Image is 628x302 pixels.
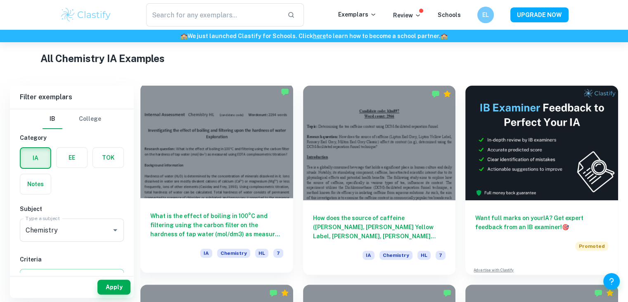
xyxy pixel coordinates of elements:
[20,174,51,194] button: Notes
[603,273,620,290] button: Help and Feedback
[79,109,101,129] button: College
[281,289,289,297] div: Premium
[269,289,277,297] img: Marked
[146,3,281,26] input: Search for any exemplars...
[393,11,421,20] p: Review
[60,7,112,23] img: Clastify logo
[20,204,124,213] h6: Subject
[97,280,130,295] button: Apply
[26,215,60,222] label: Type a subject
[40,51,588,66] h1: All Chemistry IA Examples
[363,251,374,260] span: IA
[180,33,187,39] span: 🏫
[379,251,412,260] span: Chemistry
[281,88,289,96] img: Marked
[109,224,121,236] button: Open
[150,211,283,239] h6: What is the effect of boiling in 100°C and filtering using the carbon filter on the hardness of t...
[43,109,62,129] button: IB
[441,33,448,39] span: 🏫
[438,12,461,18] a: Schools
[443,289,451,297] img: Marked
[475,213,608,232] h6: Want full marks on your IA ? Get expert feedback from an IB examiner!
[481,10,490,19] h6: EL
[562,224,569,230] span: 🎯
[20,269,124,284] button: Select
[465,86,618,200] img: Thumbnail
[217,249,250,258] span: Chemistry
[43,109,101,129] div: Filter type choice
[57,148,87,168] button: EE
[255,249,268,258] span: HL
[10,86,134,109] h6: Filter exemplars
[465,86,618,275] a: Want full marks on yourIA? Get expert feedback from an IB examiner!PromotedAdvertise with Clastify
[443,90,451,98] div: Premium
[20,255,124,264] h6: Criteria
[93,148,123,168] button: TOK
[474,267,514,273] a: Advertise with Clastify
[417,251,431,260] span: HL
[20,133,124,142] h6: Category
[431,90,440,98] img: Marked
[21,148,50,168] button: IA
[273,249,283,258] span: 7
[200,249,212,258] span: IA
[510,7,569,22] button: UPGRADE NOW
[313,213,446,241] h6: How does the source of caffeine ([PERSON_NAME], [PERSON_NAME] Yellow Label, [PERSON_NAME], [PERSO...
[606,289,614,297] div: Premium
[594,289,602,297] img: Marked
[313,33,326,39] a: here
[303,86,456,275] a: How does the source of caffeine ([PERSON_NAME], [PERSON_NAME] Yellow Label, [PERSON_NAME], [PERSO...
[436,251,446,260] span: 7
[576,242,608,251] span: Promoted
[140,86,293,275] a: What is the effect of boiling in 100°C and filtering using the carbon filter on the hardness of t...
[477,7,494,23] button: EL
[2,31,626,41] h6: We just launched Clastify for Schools. Click to learn how to become a school partner.
[338,10,377,19] p: Exemplars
